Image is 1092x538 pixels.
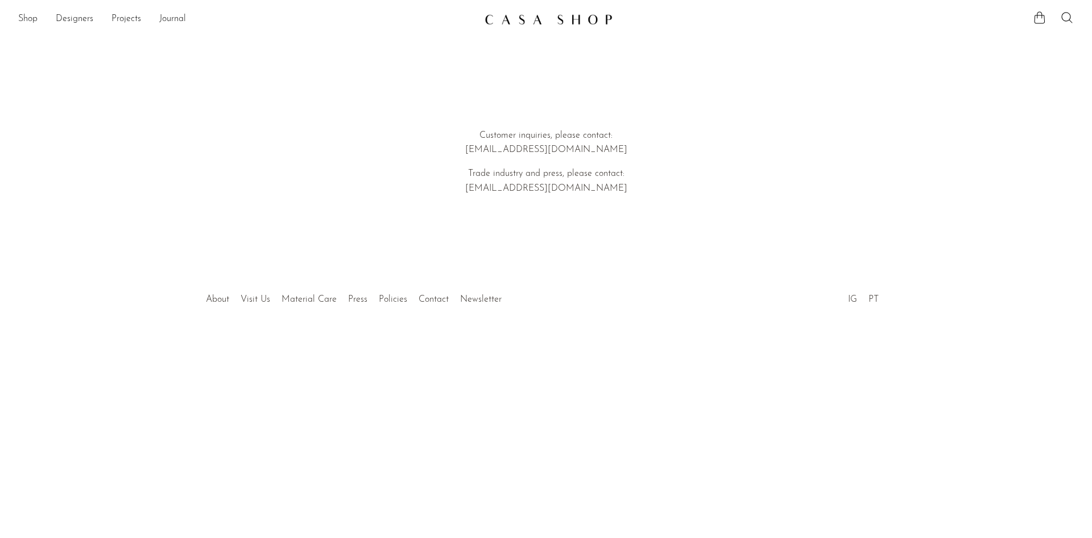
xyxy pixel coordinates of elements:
[848,295,857,304] a: IG
[282,295,337,304] a: Material Care
[419,295,449,304] a: Contact
[200,286,507,307] ul: Quick links
[18,10,475,29] nav: Desktop navigation
[159,12,186,27] a: Journal
[206,295,229,304] a: About
[241,295,270,304] a: Visit Us
[18,12,38,27] a: Shop
[383,167,709,196] p: Trade industry and press, please contact: [EMAIL_ADDRESS][DOMAIN_NAME]
[348,295,367,304] a: Press
[111,12,141,27] a: Projects
[868,295,879,304] a: PT
[383,129,709,158] p: Customer inquiries, please contact: [EMAIL_ADDRESS][DOMAIN_NAME]
[379,295,407,304] a: Policies
[56,12,93,27] a: Designers
[842,286,884,307] ul: Social Medias
[18,10,475,29] ul: NEW HEADER MENU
